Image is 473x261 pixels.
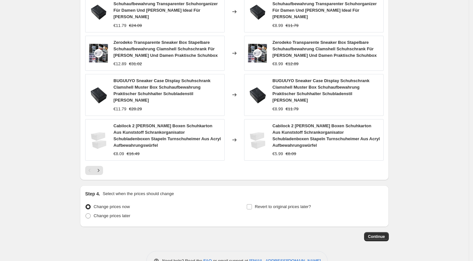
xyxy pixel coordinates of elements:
[113,61,126,67] div: €12.89
[94,213,130,218] span: Change prices later
[113,22,126,29] div: €11.79
[272,40,377,58] span: Zerodeko Transparente Sneaker Box Stapelbare Schuhaufbewahrung Clamshell Schuhschrank Für [PERSON...
[286,151,296,157] strike: €8.09
[129,106,142,112] strike: €28.29
[89,130,108,150] img: 417vuLnJMmL_80x.jpg
[89,2,108,21] img: 61qDd1IC4ML_80x.jpg
[103,191,174,197] p: Select when the prices should change
[248,43,267,63] img: 71J6YQJD5WL_80x.jpg
[272,78,369,103] span: BUGUUYO Sneaker Case Display Schuhschrank Clamshell Muster Box Schuhaufbewahrung Praktischer Schu...
[113,106,126,112] div: €11.79
[89,43,108,63] img: 71J6YQJD5WL_80x.jpg
[364,232,389,241] button: Continue
[286,22,299,29] strike: €11.79
[272,61,283,67] div: €8.99
[248,2,267,21] img: 61qDd1IC4ML_80x.jpg
[272,22,283,29] div: €8.99
[85,191,100,197] h2: Step 4.
[129,61,142,67] strike: €31.02
[286,106,299,112] strike: €11.79
[127,151,140,157] strike: €16.49
[85,166,103,175] nav: Pagination
[94,204,130,209] span: Change prices now
[89,85,108,105] img: 51q9htCHyAL_80x.jpg
[248,85,267,105] img: 51q9htCHyAL_80x.jpg
[94,166,103,175] button: Next
[255,204,311,209] span: Revert to original prices later?
[286,61,299,67] strike: €12.89
[368,234,385,239] span: Continue
[113,151,124,157] div: €8.09
[272,151,283,157] div: €5.99
[272,106,283,112] div: €8.99
[129,22,142,29] strike: €24.09
[113,40,218,58] span: Zerodeko Transparente Sneaker Box Stapelbare Schuhaufbewahrung Clamshell Schuhschrank Für [PERSON...
[113,123,221,148] span: Cabilock 2 [PERSON_NAME] Boxen Schuhkarton Aus Kunststoff Schrankorganisator Schubladenboxen Stap...
[248,130,267,150] img: 417vuLnJMmL_80x.jpg
[272,123,380,148] span: Cabilock 2 [PERSON_NAME] Boxen Schuhkarton Aus Kunststoff Schrankorganisator Schubladenboxen Stap...
[113,78,210,103] span: BUGUUYO Sneaker Case Display Schuhschrank Clamshell Muster Box Schuhaufbewahrung Praktischer Schu...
